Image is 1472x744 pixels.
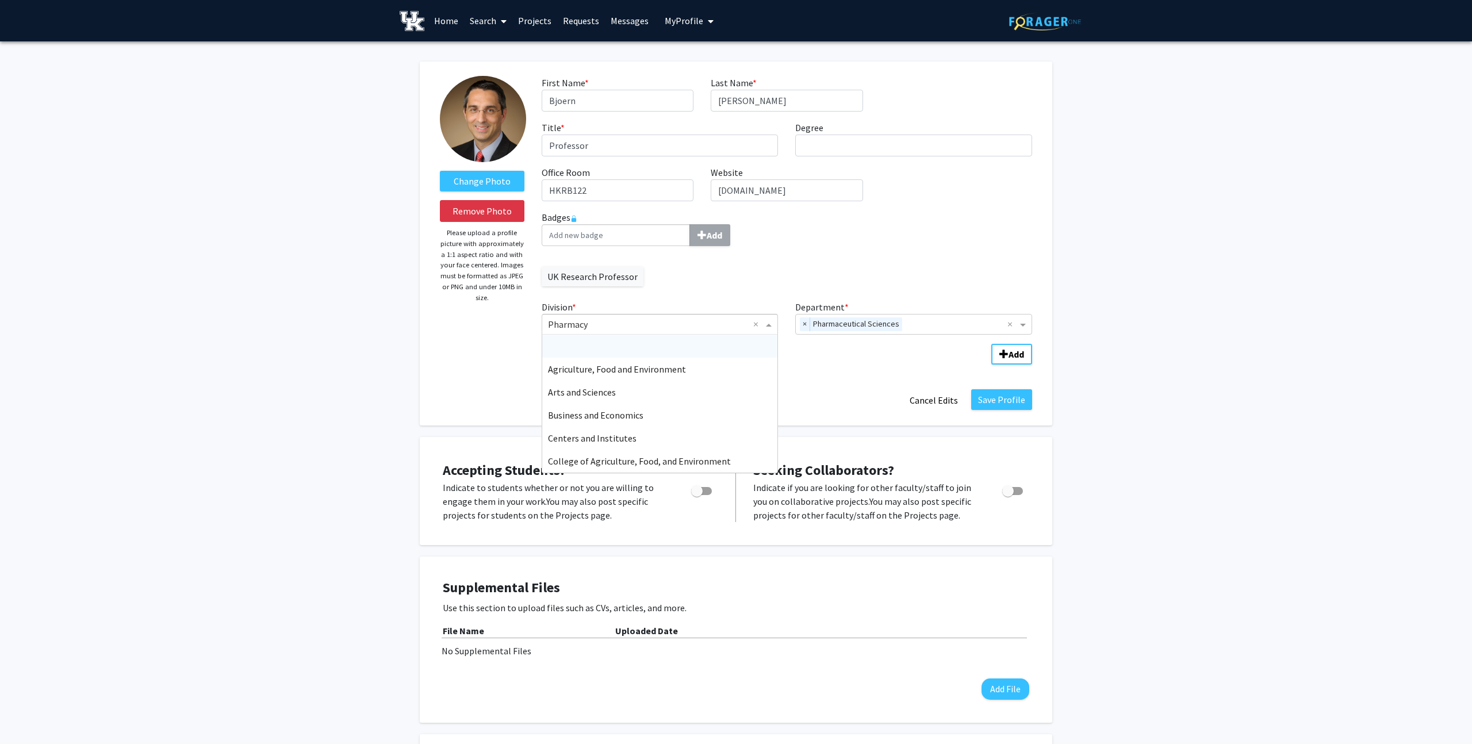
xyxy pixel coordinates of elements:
h4: Supplemental Files [443,580,1029,596]
button: Add Division/Department [991,344,1032,365]
label: Last Name [711,76,757,90]
button: Save Profile [971,389,1032,410]
label: Title [542,121,565,135]
label: Website [711,166,743,179]
div: No Supplemental Files [442,644,1030,658]
a: Messages [605,1,654,41]
span: Arts and Sciences [548,386,616,398]
b: Uploaded Date [615,625,678,636]
label: ChangeProfile Picture [440,171,524,191]
i: Indicates a required field [542,367,1032,378]
div: Division [533,300,787,335]
b: Add [1009,348,1024,360]
a: Search [464,1,512,41]
span: Seeking Collaborators? [753,461,894,479]
ng-select: Division [542,314,779,335]
label: UK Research Professor [542,267,643,286]
button: Remove Photo [440,200,524,222]
ng-select: Department [795,314,1032,335]
label: Degree [795,121,823,135]
a: Projects [512,1,557,41]
span: Clear all [1007,317,1017,331]
img: Profile Picture [440,76,526,162]
img: University of Kentucky Logo [400,11,424,31]
input: BadgesAdd [542,224,690,246]
span: Pharmaceutical Sciences [810,317,902,331]
span: Clear all [753,317,763,331]
div: Toggle [998,481,1029,498]
span: Agriculture, Food and Environment [548,363,686,375]
p: Please upload a profile picture with approximately a 1:1 aspect ratio and with your face centered... [440,228,524,303]
p: Use this section to upload files such as CVs, articles, and more. [443,601,1029,615]
a: Home [428,1,464,41]
b: Add [707,229,722,241]
span: Business and Economics [548,409,643,421]
a: Requests [557,1,605,41]
b: File Name [443,625,484,636]
span: Centers and Institutes [548,432,637,444]
span: × [800,317,810,331]
span: Accepting Students? [443,461,566,479]
iframe: Chat [9,692,49,735]
img: ForagerOne Logo [1009,13,1081,30]
p: Indicate to students whether or not you are willing to engage them in your work. You may also pos... [443,481,669,522]
button: Cancel Edits [902,389,965,411]
p: Indicate if you are looking for other faculty/staff to join you on collaborative projects. You ma... [753,481,980,522]
div: Department [787,300,1041,335]
span: College of Agriculture, Food, and Environment [548,455,731,467]
span: My Profile [665,15,703,26]
ng-dropdown-panel: Options list [542,334,779,473]
label: First Name [542,76,589,90]
button: Add File [982,678,1029,700]
button: Badges [689,224,730,246]
div: Toggle [687,481,718,498]
label: Badges [542,210,1032,246]
label: Office Room [542,166,590,179]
